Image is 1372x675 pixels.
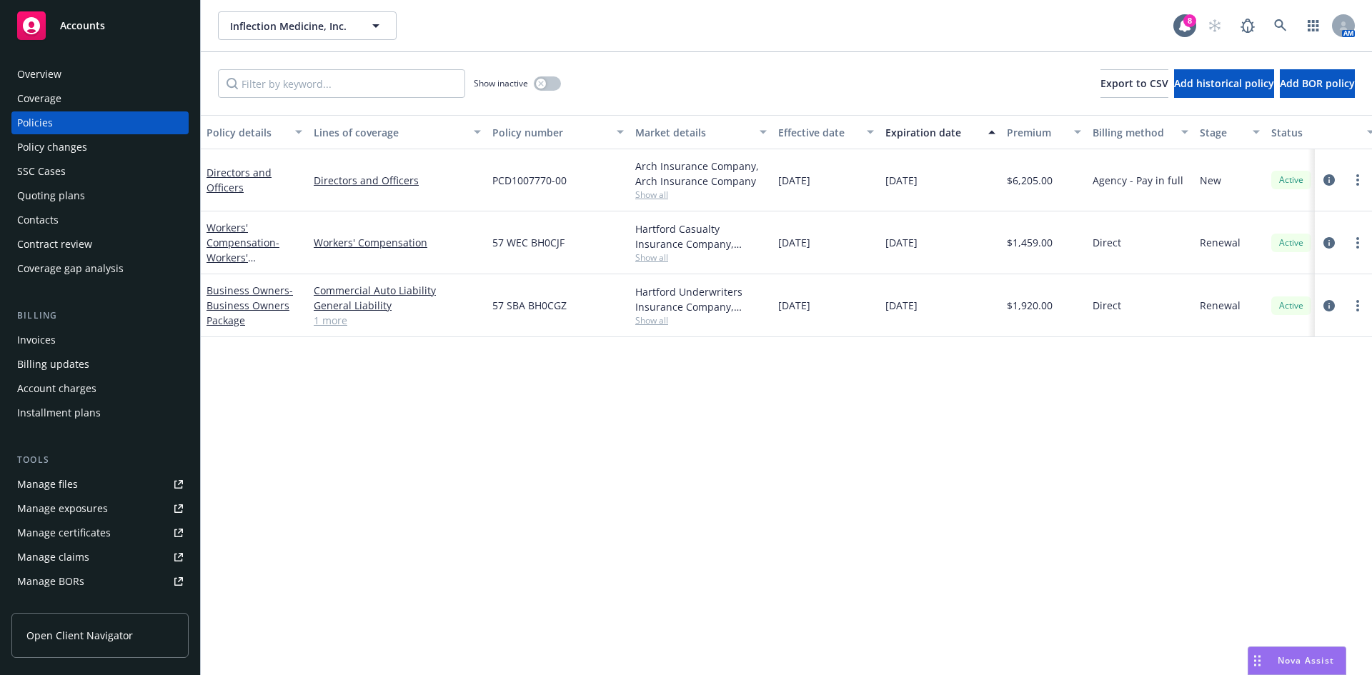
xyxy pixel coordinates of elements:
span: $1,920.00 [1007,298,1053,313]
span: New [1200,173,1221,188]
div: Contract review [17,233,92,256]
a: Contract review [11,233,189,256]
div: Premium [1007,125,1065,140]
span: 57 SBA BH0CGZ [492,298,567,313]
a: 1 more [314,313,481,328]
span: Active [1277,174,1306,186]
a: Coverage [11,87,189,110]
span: [DATE] [885,235,918,250]
div: Lines of coverage [314,125,465,140]
div: Drag to move [1248,647,1266,674]
button: Market details [630,115,772,149]
a: Search [1266,11,1295,40]
span: Direct [1093,235,1121,250]
button: Inflection Medicine, Inc. [218,11,397,40]
div: Billing [11,309,189,323]
a: Installment plans [11,401,189,424]
div: Installment plans [17,401,101,424]
span: Add BOR policy [1280,76,1355,90]
a: Summary of insurance [11,594,189,617]
a: Billing updates [11,353,189,376]
span: [DATE] [778,298,810,313]
a: Contacts [11,209,189,231]
div: Policies [17,111,53,134]
span: Show inactive [474,77,528,89]
a: more [1349,171,1366,189]
span: Active [1277,299,1306,312]
span: Agency - Pay in full [1093,173,1183,188]
div: Manage certificates [17,521,111,544]
button: Policy number [487,115,630,149]
button: Billing method [1087,115,1194,149]
span: 57 WEC BH0CJF [492,235,565,250]
a: Manage exposures [11,497,189,520]
a: General Liability [314,298,481,313]
div: Market details [635,125,751,140]
span: Active [1277,236,1306,249]
div: Arch Insurance Company, Arch Insurance Company [635,159,767,189]
a: more [1349,234,1366,251]
div: Effective date [778,125,858,140]
button: Lines of coverage [308,115,487,149]
button: Export to CSV [1100,69,1168,98]
span: [DATE] [885,173,918,188]
button: Nova Assist [1248,646,1346,675]
div: Manage exposures [17,497,108,520]
span: Renewal [1200,235,1241,250]
span: Nova Assist [1278,654,1334,666]
div: Coverage gap analysis [17,257,124,280]
div: Tools [11,453,189,467]
span: Show all [635,314,767,326]
div: Billing updates [17,353,89,376]
div: Manage BORs [17,570,84,593]
a: Quoting plans [11,184,189,207]
a: circleInformation [1321,234,1338,251]
div: Manage files [17,473,78,496]
a: Policy changes [11,136,189,159]
div: Status [1271,125,1358,140]
span: Show all [635,251,767,264]
div: Policy changes [17,136,87,159]
a: Accounts [11,6,189,46]
div: Coverage [17,87,61,110]
button: Expiration date [880,115,1001,149]
a: Directors and Officers [314,173,481,188]
div: Expiration date [885,125,980,140]
input: Filter by keyword... [218,69,465,98]
a: Policies [11,111,189,134]
div: Hartford Underwriters Insurance Company, Hartford Insurance Group [635,284,767,314]
span: - Business Owners Package [207,284,293,327]
a: Manage BORs [11,570,189,593]
div: Hartford Casualty Insurance Company, Hartford Insurance Group [635,221,767,251]
a: Manage claims [11,546,189,569]
a: Account charges [11,377,189,400]
a: Manage certificates [11,521,189,544]
span: Export to CSV [1100,76,1168,90]
a: SSC Cases [11,160,189,183]
span: Accounts [60,20,105,31]
a: Start snowing [1200,11,1229,40]
div: Account charges [17,377,96,400]
a: Overview [11,63,189,86]
div: Overview [17,63,61,86]
a: more [1349,297,1366,314]
a: Workers' Compensation [314,235,481,250]
span: PCD1007770-00 [492,173,567,188]
button: Effective date [772,115,880,149]
span: $1,459.00 [1007,235,1053,250]
span: - Workers' Compensation [207,236,279,279]
div: Summary of insurance [17,594,126,617]
span: Renewal [1200,298,1241,313]
span: Inflection Medicine, Inc. [230,19,354,34]
div: Contacts [17,209,59,231]
div: Policy details [207,125,287,140]
span: [DATE] [885,298,918,313]
button: Add BOR policy [1280,69,1355,98]
a: Switch app [1299,11,1328,40]
div: Policy number [492,125,608,140]
div: Stage [1200,125,1244,140]
div: 8 [1183,14,1196,27]
a: Commercial Auto Liability [314,283,481,298]
a: Business Owners [207,284,293,327]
